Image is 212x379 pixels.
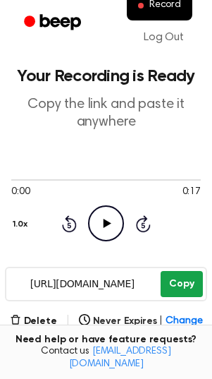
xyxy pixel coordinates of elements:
[11,96,201,131] p: Copy the link and paste it anywhere
[69,347,171,369] a: [EMAIL_ADDRESS][DOMAIN_NAME]
[66,313,70,330] span: |
[182,185,201,200] span: 0:17
[11,68,201,85] h1: Your Recording is Ready
[8,346,204,371] span: Contact us
[130,20,198,54] a: Log Out
[10,314,57,329] button: Delete
[166,314,202,329] span: Change
[11,212,32,236] button: 1.0x
[161,271,202,297] button: Copy
[11,185,30,200] span: 0:00
[159,314,163,329] span: |
[14,9,94,37] a: Beep
[79,314,203,329] button: Never Expires|Change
